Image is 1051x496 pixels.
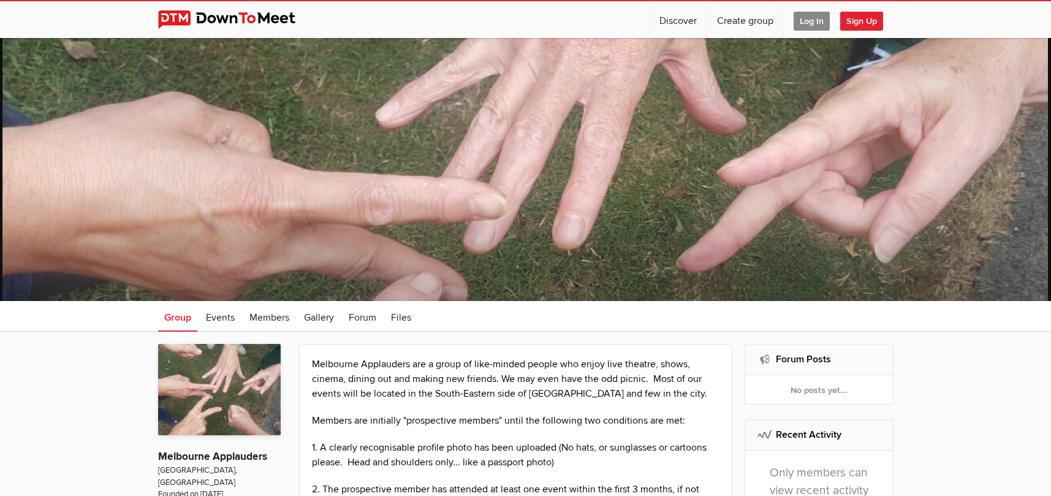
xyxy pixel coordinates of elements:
[158,344,281,436] img: Melbourne Applauders
[312,413,720,428] p: Members are initially "prospective members" until the following two conditions are met:
[794,12,830,31] span: Log In
[158,10,314,29] img: DownToMeet
[776,353,831,365] a: Forum Posts
[200,301,241,332] a: Events
[840,12,883,31] span: Sign Up
[304,311,334,324] span: Gallery
[312,357,720,401] p: Melbourne Applauders are a group of like-minded people who enjoy live theatre, shows, cinema, din...
[784,1,840,38] a: Log In
[650,1,707,38] a: Discover
[343,301,382,332] a: Forum
[391,311,411,324] span: Files
[249,311,289,324] span: Members
[164,311,191,324] span: Group
[158,301,197,332] a: Group
[745,375,893,405] div: No posts yet...
[707,1,783,38] a: Create group
[298,301,340,332] a: Gallery
[840,1,893,38] a: Sign Up
[385,301,417,332] a: Files
[349,311,376,324] span: Forum
[312,440,720,470] p: 1. A clearly recognisable profile photo has been uploaded (No hats, or sunglasses or cartoons ple...
[757,420,881,449] h2: Recent Activity
[243,301,295,332] a: Members
[158,465,281,489] span: [GEOGRAPHIC_DATA], [GEOGRAPHIC_DATA]
[206,311,235,324] span: Events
